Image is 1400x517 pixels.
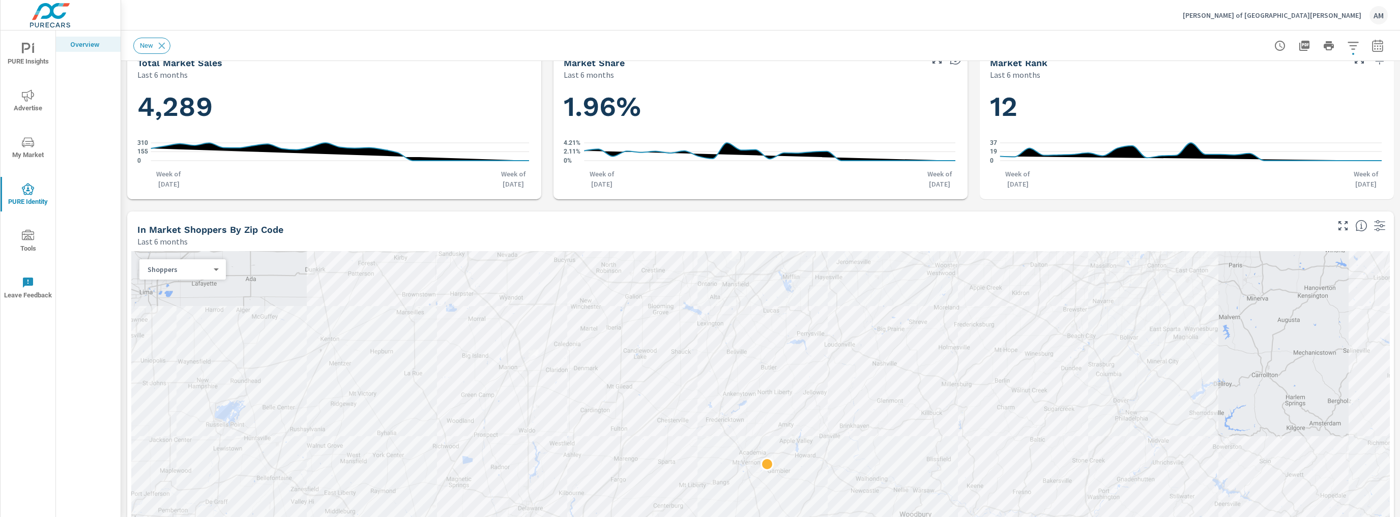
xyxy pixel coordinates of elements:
[4,43,52,68] span: PURE Insights
[151,169,187,189] p: Week of [DATE]
[1343,36,1363,56] button: Apply Filters
[4,89,52,114] span: Advertise
[990,89,1384,124] h1: 12
[4,230,52,255] span: Tools
[1000,169,1036,189] p: Week of [DATE]
[134,42,159,49] span: New
[564,157,572,164] text: 0%
[4,277,52,301] span: Leave Feedback
[1355,220,1367,232] span: Find the biggest opportunities in your market for your inventory. Understand by postal code where...
[1294,36,1315,56] button: "Export Report to PDF"
[1369,6,1388,24] div: AM
[148,265,210,274] p: Shoppers
[137,89,531,124] h1: 4,289
[137,57,222,68] h5: Total Market Sales
[584,169,620,189] p: Week of [DATE]
[1319,36,1339,56] button: Print Report
[1335,218,1351,234] button: Make Fullscreen
[1367,36,1388,56] button: Select Date Range
[990,69,1040,81] p: Last 6 months
[1,31,55,311] div: nav menu
[990,148,997,155] text: 19
[564,69,614,81] p: Last 6 months
[1348,169,1384,189] p: Week of [DATE]
[922,169,957,189] p: Week of [DATE]
[137,157,141,164] text: 0
[564,89,957,124] h1: 1.96%
[990,139,997,146] text: 37
[139,265,218,275] div: Shoppers
[137,235,188,248] p: Last 6 months
[56,37,121,52] div: Overview
[564,148,580,156] text: 2.11%
[4,183,52,208] span: PURE Identity
[4,136,52,161] span: My Market
[495,169,531,189] p: Week of [DATE]
[564,57,625,68] h5: Market Share
[137,224,283,235] h5: In Market Shoppers by Zip Code
[137,148,148,156] text: 155
[70,39,112,49] p: Overview
[990,157,994,164] text: 0
[133,38,170,54] div: New
[564,139,580,146] text: 4.21%
[990,57,1047,68] h5: Market Rank
[137,139,148,146] text: 310
[1183,11,1361,20] p: [PERSON_NAME] of [GEOGRAPHIC_DATA][PERSON_NAME]
[137,69,188,81] p: Last 6 months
